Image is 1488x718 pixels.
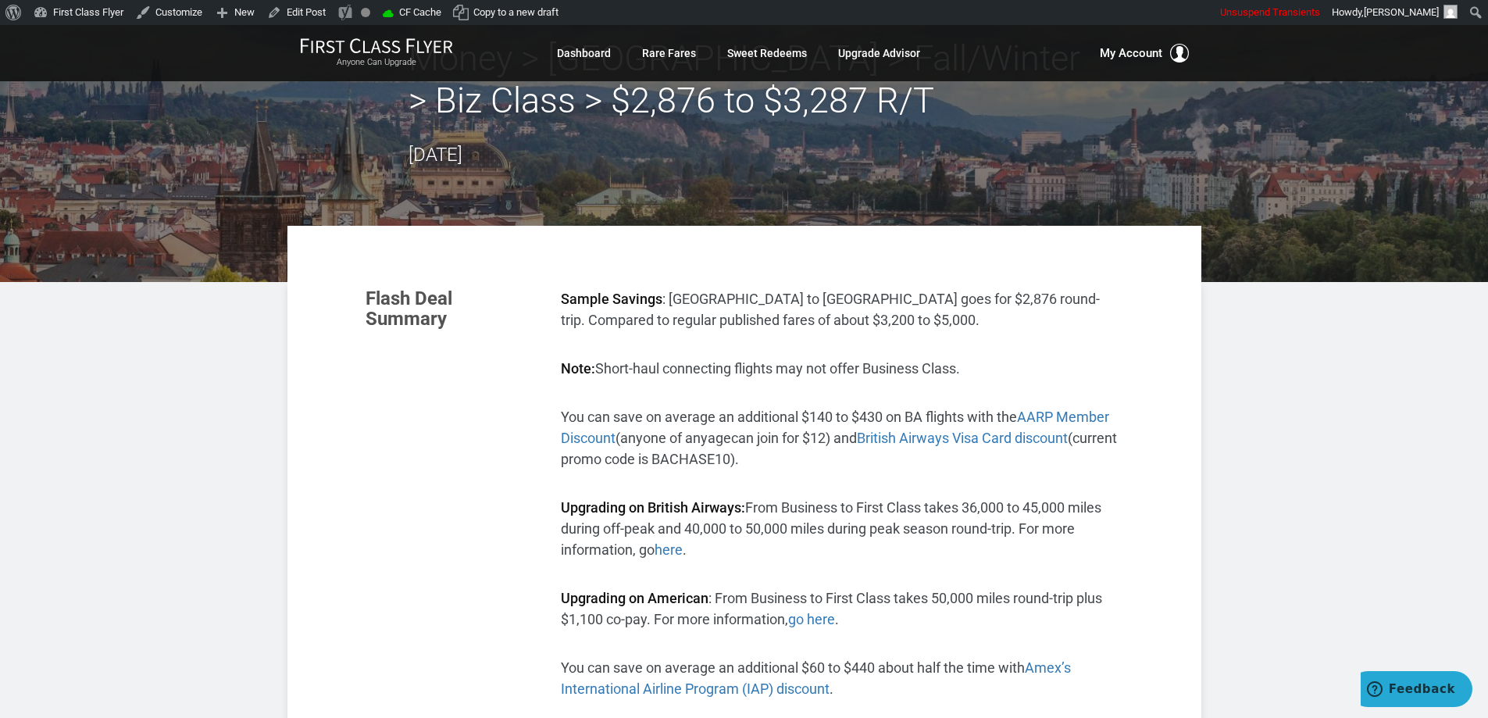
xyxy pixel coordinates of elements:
button: My Account [1100,44,1189,63]
a: Amex’s International Airline Program (IAP) discount [561,659,1071,697]
span: My Account [1100,44,1162,63]
strong: Upgrading on American [561,590,708,606]
a: British Airways Visa Card discount [857,430,1068,446]
time: [DATE] [409,144,462,166]
a: First Class FlyerAnyone Can Upgrade [300,38,453,69]
h3: Flash Deal Summary [366,288,537,330]
p: You can save on average an additional $140 to $430 on BA flights with the (anyone of any can join... [561,406,1123,470]
p: : [GEOGRAPHIC_DATA] to [GEOGRAPHIC_DATA] goes for $2,876 round-trip. Compared to regular publishe... [561,288,1123,330]
span: Note: [561,360,595,377]
small: Anyone Can Upgrade [300,57,453,68]
a: here [655,541,683,558]
a: Dashboard [557,39,611,67]
p: Short-haul connecting flights may not offer Business Class. [561,358,1123,379]
span: [PERSON_NAME] [1364,6,1439,18]
a: Rare Fares [642,39,696,67]
iframe: Opens a widget where you can find more information [1361,671,1472,710]
span: age [708,430,731,446]
a: go here [788,611,835,627]
p: From Business to First Class takes 36,000 to 45,000 miles during off-peak and 40,000 to 50,000 mi... [561,497,1123,560]
a: Upgrade Advisor [838,39,920,67]
a: Sweet Redeems [727,39,807,67]
p: You can save on average an additional $60 to $440 about half the time with . [561,657,1123,699]
img: First Class Flyer [300,38,453,54]
a: AARP Member Discount [561,409,1109,446]
span: Unsuspend Transients [1220,6,1320,18]
p: : From Business to First Class takes 50,000 miles round-trip plus $1,100 co-pay. For more informa... [561,588,1123,630]
strong: Sample Savings [561,291,662,307]
strong: Upgrading on British Airways: [561,499,745,516]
